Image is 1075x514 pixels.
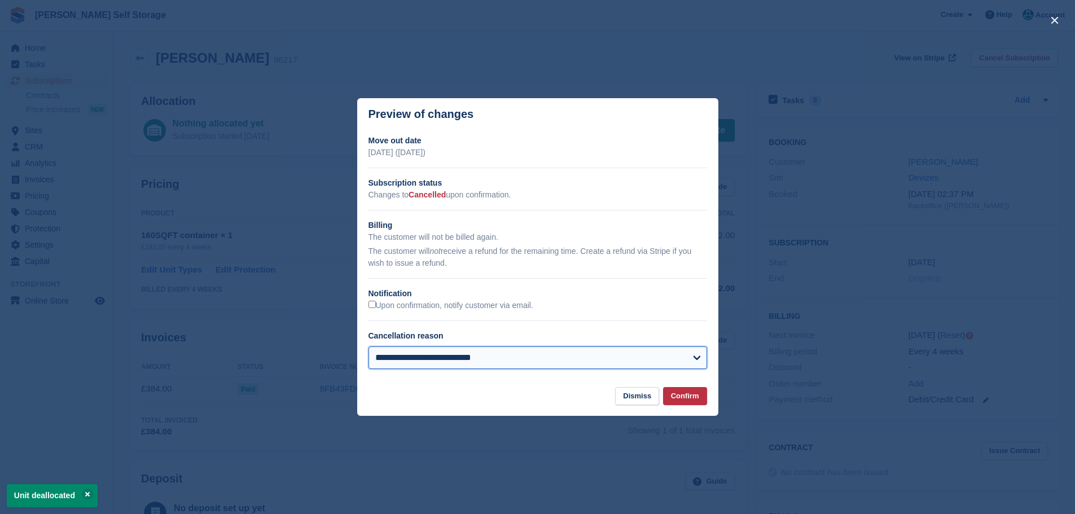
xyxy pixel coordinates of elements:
em: not [429,247,440,256]
h2: Subscription status [368,177,707,189]
p: [DATE] ([DATE]) [368,147,707,159]
h2: Billing [368,219,707,231]
button: close [1046,11,1064,29]
button: Dismiss [615,387,659,406]
p: The customer will receive a refund for the remaining time. Create a refund via Stripe if you wish... [368,245,707,269]
p: Unit deallocated [7,484,98,507]
label: Upon confirmation, notify customer via email. [368,301,533,311]
p: Changes to upon confirmation. [368,189,707,201]
p: The customer will not be billed again. [368,231,707,243]
h2: Move out date [368,135,707,147]
h2: Notification [368,288,707,300]
button: Confirm [663,387,707,406]
span: Cancelled [409,190,446,199]
input: Upon confirmation, notify customer via email. [368,301,376,308]
label: Cancellation reason [368,331,444,340]
p: Preview of changes [368,108,474,121]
